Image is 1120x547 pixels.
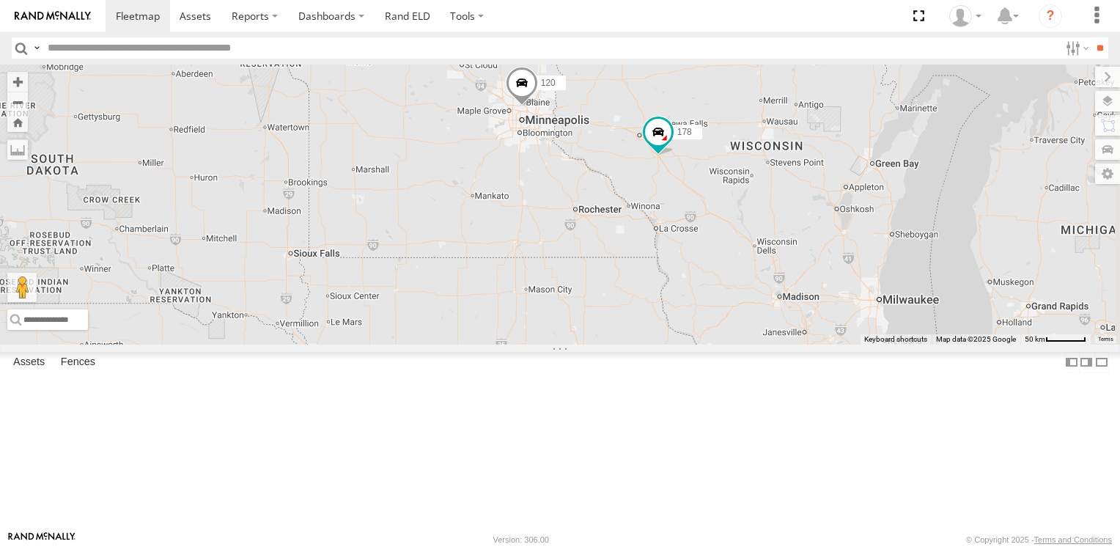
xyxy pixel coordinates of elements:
div: © Copyright 2025 - [966,535,1112,544]
span: 178 [677,127,692,137]
label: Dock Summary Table to the Left [1064,352,1079,373]
img: rand-logo.svg [15,11,91,21]
div: Version: 306.00 [493,535,549,544]
label: Dock Summary Table to the Right [1079,352,1094,373]
label: Measure [7,139,28,160]
div: John Bibbs [944,5,987,27]
label: Map Settings [1095,164,1120,184]
label: Hide Summary Table [1094,352,1109,373]
a: Visit our Website [8,532,75,547]
label: Search Filter Options [1060,37,1091,59]
label: Assets [6,353,52,373]
button: Drag Pegman onto the map to open Street View [7,273,37,302]
span: 50 km [1025,335,1045,343]
button: Keyboard shortcuts [864,334,927,345]
button: Zoom out [7,92,28,112]
a: Terms and Conditions [1034,535,1112,544]
span: 120 [541,78,556,88]
label: Search Query [31,37,43,59]
span: Map data ©2025 Google [936,335,1016,343]
a: Terms [1098,336,1113,342]
button: Zoom Home [7,112,28,132]
button: Zoom in [7,72,28,92]
button: Map Scale: 50 km per 52 pixels [1020,334,1091,345]
label: Fences [54,353,103,373]
i: ? [1039,4,1062,28]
